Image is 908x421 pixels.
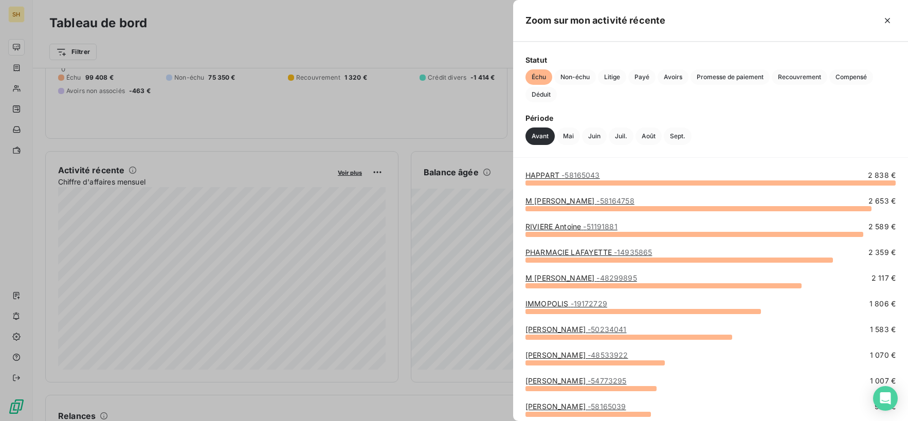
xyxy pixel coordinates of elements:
button: Compensé [829,69,873,85]
button: Recouvrement [772,69,827,85]
a: IMMOPOLIS [525,299,607,308]
span: 2 359 € [868,247,896,258]
span: - 58164758 [596,196,634,205]
span: - 51191881 [583,222,617,231]
div: Open Intercom Messenger [873,386,898,411]
button: Sept. [664,127,692,145]
button: Avant [525,127,555,145]
span: 2 653 € [868,196,896,206]
span: 2 589 € [868,222,896,232]
span: 1 007 € [870,376,896,386]
a: [PERSON_NAME] [525,351,628,359]
span: - 58165043 [561,171,600,179]
button: Déduit [525,87,557,102]
button: Promesse de paiement [691,69,770,85]
span: 2 838 € [868,170,896,180]
a: [PERSON_NAME] [525,376,626,385]
a: M [PERSON_NAME] [525,196,634,205]
button: Août [635,127,662,145]
button: Juil. [609,127,633,145]
button: Mai [557,127,580,145]
span: Statut [525,54,896,65]
span: - 48299895 [596,273,637,282]
span: - 48533922 [588,351,628,359]
span: - 54773295 [588,376,626,385]
span: 1 806 € [869,299,896,309]
button: Avoirs [658,69,688,85]
a: M [PERSON_NAME] [525,273,637,282]
button: Payé [628,69,656,85]
a: HAPPART [525,171,600,179]
a: PHARMACIE LAFAYETTE [525,248,652,257]
button: Litige [598,69,626,85]
span: 1 583 € [870,324,896,335]
span: 1 070 € [870,350,896,360]
a: [PERSON_NAME] [525,402,626,411]
button: Non-échu [554,69,596,85]
h5: Zoom sur mon activité récente [525,13,665,28]
span: - 19172729 [571,299,607,308]
button: Échu [525,69,552,85]
span: - 14935865 [614,248,652,257]
button: Juin [582,127,607,145]
span: 2 117 € [871,273,896,283]
a: [PERSON_NAME] [525,325,626,334]
a: RIVIERE Antoine [525,222,618,231]
span: - 58165039 [588,402,626,411]
span: Période [525,113,896,123]
span: - 50234041 [588,325,626,334]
